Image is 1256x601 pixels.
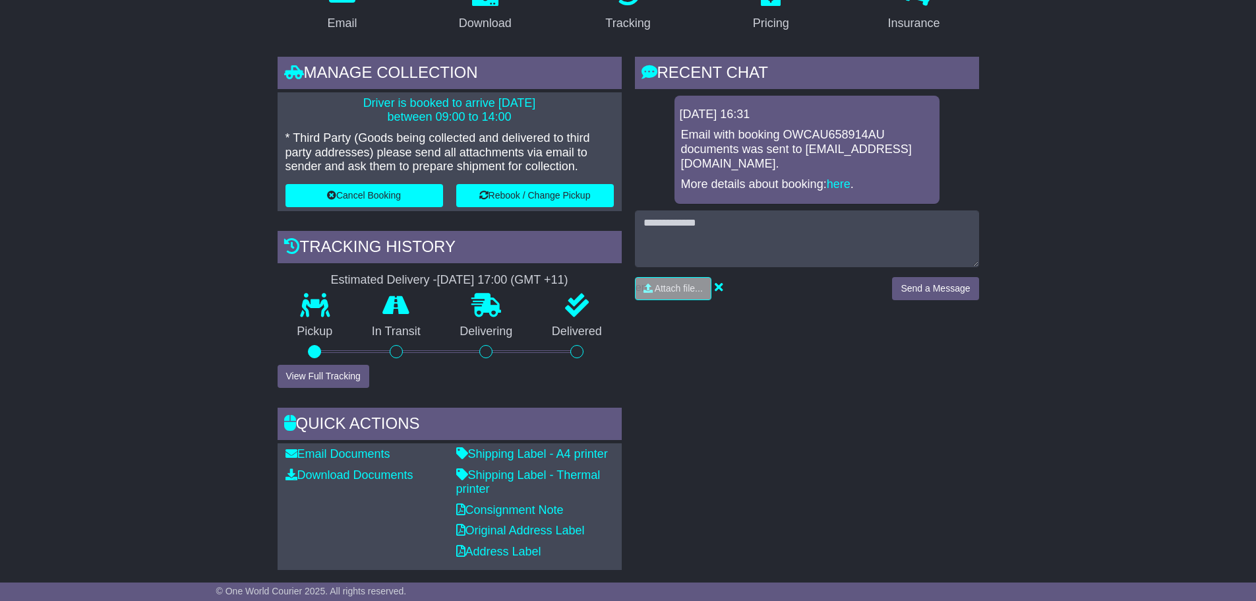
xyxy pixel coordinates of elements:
div: RECENT CHAT [635,57,979,92]
div: Tracking [605,15,650,32]
a: Consignment Note [456,503,564,517]
div: Download [459,15,512,32]
div: Pricing [753,15,789,32]
a: Download Documents [285,468,413,482]
p: Delivered [532,325,622,339]
p: Delivering [440,325,533,339]
div: Tracking history [278,231,622,267]
p: Email with booking OWCAU658914AU documents was sent to [EMAIL_ADDRESS][DOMAIN_NAME]. [681,128,933,171]
button: Cancel Booking [285,184,443,207]
p: In Transit [352,325,440,339]
span: © One World Courier 2025. All rights reserved. [216,586,407,596]
a: Email Documents [285,447,390,460]
div: Quick Actions [278,408,622,443]
div: Email [327,15,357,32]
a: Shipping Label - Thermal printer [456,468,601,496]
div: Estimated Delivery - [278,273,622,288]
div: Manage collection [278,57,622,92]
p: Driver is booked to arrive [DATE] between 09:00 to 14:00 [285,96,614,125]
button: Send a Message [892,277,978,300]
a: Original Address Label [456,524,585,537]
button: Rebook / Change Pickup [456,184,614,207]
p: More details about booking: . [681,177,933,192]
div: [DATE] 17:00 (GMT +11) [437,273,568,288]
div: Insurance [888,15,940,32]
a: here [827,177,851,191]
a: Address Label [456,545,541,558]
a: Shipping Label - A4 printer [456,447,608,460]
div: [DATE] 16:31 [680,108,934,122]
p: * Third Party (Goods being collected and delivered to third party addresses) please send all atta... [285,131,614,174]
button: View Full Tracking [278,365,369,388]
p: Pickup [278,325,353,339]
